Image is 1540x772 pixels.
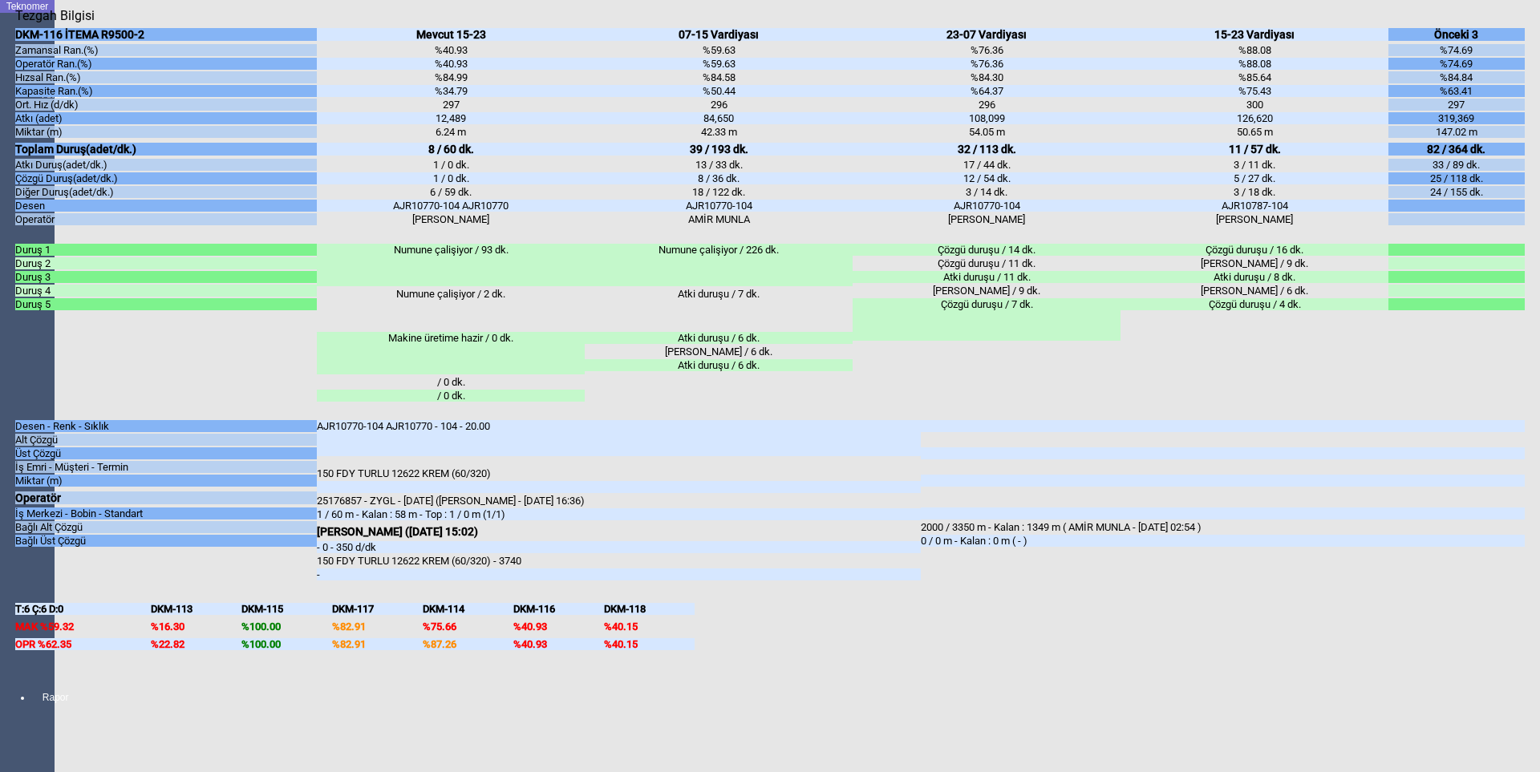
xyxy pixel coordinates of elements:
[15,521,317,533] div: Bağlı Alt Çözgü
[853,71,1121,83] div: %84.30
[15,71,317,83] div: Hızsal Ran.(%)
[241,603,332,615] div: DKM-115
[853,28,1121,41] div: 23-07 Vardiyası
[585,359,853,371] div: Atki duruşu / 6 dk.
[853,200,1121,212] div: AJR10770-104
[1121,112,1388,124] div: 126,620
[15,8,100,23] div: Tezgah Bilgisi
[1388,85,1524,97] div: %63.41
[15,172,317,184] div: Çözgü Duruş(adet/dk.)
[585,112,853,124] div: 84,650
[15,143,317,156] div: Toplam Duruş(adet/dk.)
[317,555,921,567] div: 150 FDY TURLU 12622 KREM (60/320) - 3740
[853,213,1121,225] div: [PERSON_NAME]
[921,535,1525,547] div: 0 / 0 m - Kalan : 0 m ( - )
[1388,172,1524,184] div: 25 / 118 dk.
[15,112,317,124] div: Atkı (adet)
[1121,244,1388,256] div: Çözgü duruşu / 16 dk.
[151,603,241,615] div: DKM-113
[1121,71,1388,83] div: %85.64
[15,535,317,547] div: Bağlı Üst Çözgü
[317,525,921,538] div: [PERSON_NAME] ([DATE] 15:02)
[1121,298,1388,310] div: Çözgü duruşu / 4 dk.
[317,244,585,286] div: Numune çalişiyor / 93 dk.
[15,420,317,432] div: Desen - Renk - Sıklık
[1388,44,1524,56] div: %74.69
[317,126,585,138] div: 6.24 m
[15,620,151,633] div: MAK %59.32
[585,58,853,70] div: %59.63
[423,638,513,650] div: %87.26
[853,186,1121,198] div: 3 / 14 dk.
[585,332,853,344] div: Atki duruşu / 6 dk.
[317,99,585,111] div: 297
[15,285,317,297] div: Duruş 4
[1121,85,1388,97] div: %75.43
[513,603,604,615] div: DKM-116
[1121,200,1388,212] div: AJR10787-104
[15,434,317,446] div: Alt Çözgü
[15,475,317,487] div: Miktar (m)
[585,99,853,111] div: 296
[585,159,853,171] div: 13 / 33 dk.
[853,298,1121,341] div: Çözgü duruşu / 7 dk.
[585,346,853,358] div: [PERSON_NAME] / 6 dk.
[15,213,317,225] div: Operatör
[15,298,317,310] div: Duruş 5
[317,541,921,553] div: - 0 - 350 d/dk
[1388,186,1524,198] div: 24 / 155 dk.
[317,376,585,388] div: / 0 dk.
[15,85,317,97] div: Kapasite Ran.(%)
[585,172,853,184] div: 8 / 36 dk.
[1121,99,1388,111] div: 300
[853,285,1121,297] div: [PERSON_NAME] / 9 dk.
[1388,28,1524,41] div: Önceki 3
[332,638,423,650] div: %82.91
[317,186,585,198] div: 6 / 59 dk.
[332,620,423,633] div: %82.91
[15,58,317,70] div: Operatör Ran.(%)
[1121,159,1388,171] div: 3 / 11 dk.
[604,603,695,615] div: DKM-118
[15,159,317,171] div: Atkı Duruş(adet/dk.)
[853,126,1121,138] div: 54.05 m
[853,112,1121,124] div: 108,099
[585,288,853,330] div: Atki duruşu / 7 dk.
[1121,186,1388,198] div: 3 / 18 dk.
[1121,58,1388,70] div: %88.08
[317,112,585,124] div: 12,489
[423,603,513,615] div: DKM-114
[15,200,317,212] div: Desen
[1121,213,1388,225] div: [PERSON_NAME]
[921,521,1525,533] div: 2000 / 3350 m - Kalan : 1349 m ( AMİR MUNLA - [DATE] 02:54 )
[15,491,317,504] div: Operatör
[1121,126,1388,138] div: 50.65 m
[317,44,585,56] div: %40.93
[15,447,317,459] div: Üst Çözgü
[15,126,317,138] div: Miktar (m)
[15,603,151,615] div: T:6 Ç:6 D:0
[1388,58,1524,70] div: %74.69
[317,71,585,83] div: %84.99
[604,638,695,650] div: %40.15
[853,159,1121,171] div: 17 / 44 dk.
[585,213,853,225] div: AMİR MUNLA
[317,85,585,97] div: %34.79
[853,143,1121,156] div: 32 / 113 dk.
[317,332,585,374] div: Makine üretime hazir / 0 dk.
[15,638,151,650] div: OPR %62.35
[853,257,1121,269] div: Çözgü duruşu / 11 dk.
[585,200,853,212] div: AJR10770-104
[317,200,585,212] div: AJR10770-104 AJR10770
[853,271,1121,283] div: Atki duruşu / 11 dk.
[1388,159,1524,171] div: 33 / 89 dk.
[151,638,241,650] div: %22.82
[513,620,604,633] div: %40.93
[853,99,1121,111] div: 296
[241,638,332,650] div: %100.00
[15,28,317,41] div: DKM-116 İTEMA R9500-2
[317,28,585,41] div: Mevcut 15-23
[332,603,423,615] div: DKM-117
[1388,99,1524,111] div: 297
[1121,271,1388,283] div: Atki duruşu / 8 dk.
